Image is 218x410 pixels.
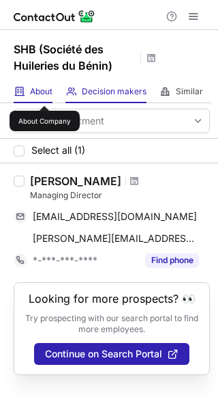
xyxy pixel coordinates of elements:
[34,343,189,365] button: Continue on Search Portal
[29,292,196,305] header: Looking for more prospects? 👀
[30,174,121,188] div: [PERSON_NAME]
[33,232,199,245] span: [PERSON_NAME][EMAIL_ADDRESS][PERSON_NAME][DOMAIN_NAME]
[45,348,162,359] span: Continue on Search Portal
[31,145,85,156] span: Select all (1)
[14,41,136,74] h1: SHB (Société des Huileries du Bénin)
[14,8,95,25] img: ContactOut v5.3.10
[82,86,146,97] span: Decision makers
[21,114,104,128] div: Select department
[145,254,199,267] button: Reveal Button
[30,86,52,97] span: About
[30,189,210,202] div: Managing Director
[33,210,197,223] span: [EMAIL_ADDRESS][DOMAIN_NAME]
[24,313,200,335] p: Try prospecting with our search portal to find more employees.
[176,86,203,97] span: Similar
